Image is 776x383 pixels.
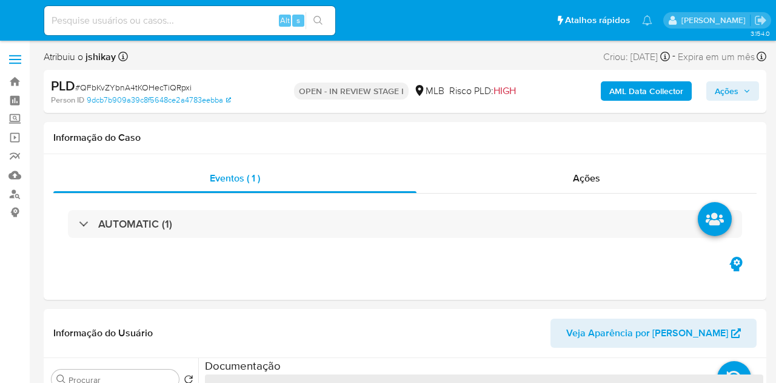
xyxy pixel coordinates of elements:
[642,15,652,25] a: Notificações
[449,84,516,98] span: Risco PLD:
[68,210,742,238] div: AUTOMATIC (1)
[87,95,231,106] a: 9dcb7b909a39c8f5648ce2a4783eebba
[51,95,84,106] b: Person ID
[294,83,409,100] p: OPEN - IN REVIEW STAGE I
[53,132,757,144] h1: Informação do Caso
[51,76,75,95] b: PLD
[678,50,755,64] span: Expira em um mês
[672,49,675,65] span: -
[493,84,516,98] span: HIGH
[53,327,153,339] h1: Informação do Usuário
[573,171,600,185] span: Ações
[44,13,335,29] input: Pesquise usuários ou casos...
[609,81,683,101] b: AML Data Collector
[306,12,330,29] button: search-icon
[603,49,670,65] div: Criou: [DATE]
[44,50,116,64] span: Atribuiu o
[98,217,172,231] h3: AUTOMATIC (1)
[754,14,767,27] a: Sair
[715,81,738,101] span: Ações
[566,319,728,348] span: Veja Aparência por [PERSON_NAME]
[681,15,750,26] p: jonathan.shikay@mercadolivre.com
[550,319,757,348] button: Veja Aparência por [PERSON_NAME]
[565,14,630,27] span: Atalhos rápidos
[601,81,692,101] button: AML Data Collector
[210,171,260,185] span: Eventos ( 1 )
[75,81,192,93] span: # QFbKvZYbnA4tKOHecTiQRpxi
[706,81,759,101] button: Ações
[413,84,444,98] div: MLB
[280,15,290,26] span: Alt
[83,50,116,64] b: jshikay
[296,15,300,26] span: s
